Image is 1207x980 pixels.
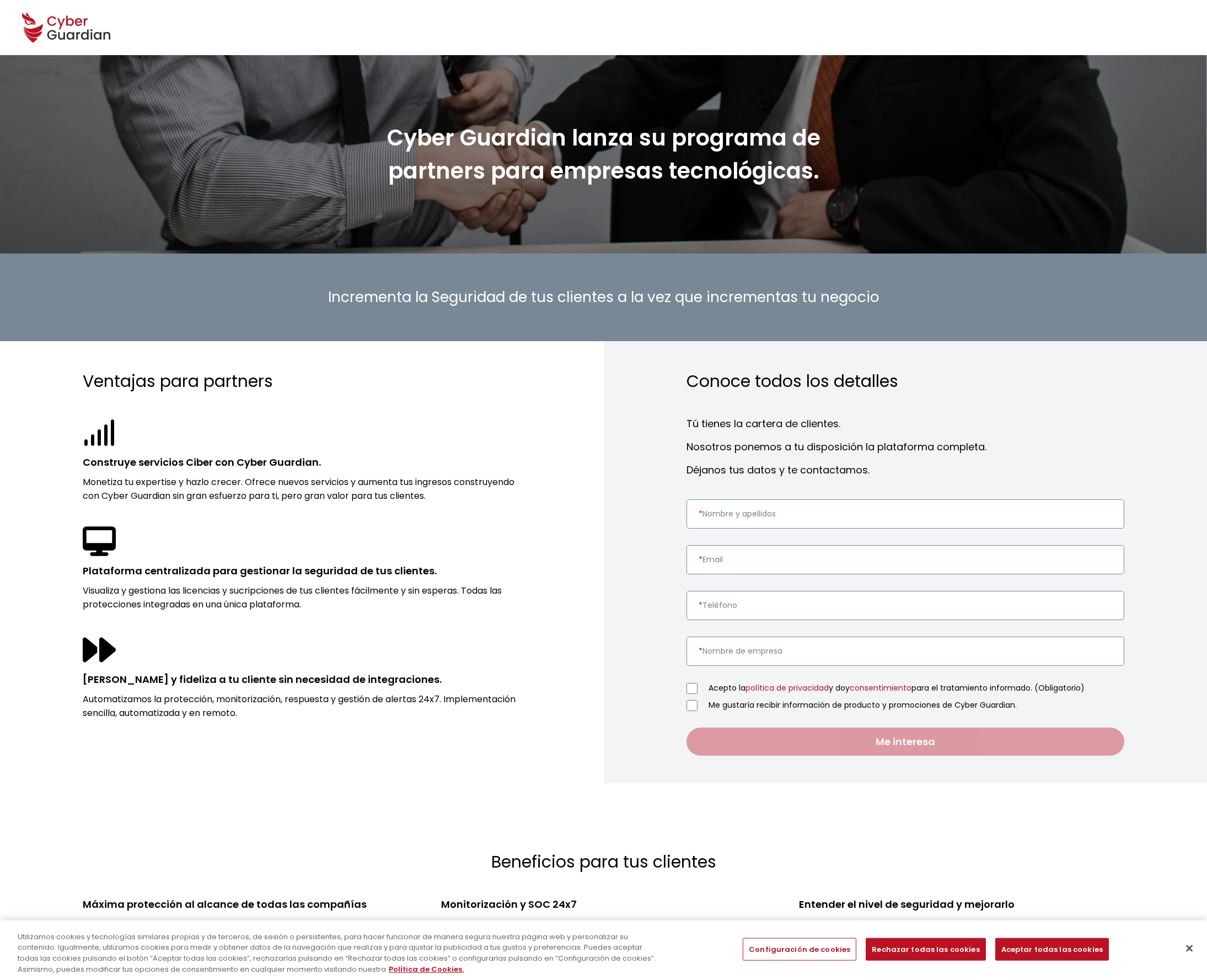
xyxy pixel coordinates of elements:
[745,682,829,693] a: política de privacidad
[1177,936,1201,960] button: Cerrar
[491,849,716,875] h3: Beneficios para tus clientes
[389,963,464,974] a: Más información sobre su privacidad, se abre en una nueva pestaña
[83,672,442,686] strong: [PERSON_NAME] y fideliza a tu cliente sin necesidad de integraciones.
[387,122,820,186] strong: Cyber Guardian lanza su programa de partners para empresas tecnológicas.
[686,728,1125,756] button: Me interesa
[686,439,1125,454] h4: Nosotros ponemos a tu disposición la plataforma completa.
[743,938,856,961] button: Configuración de cookies
[18,931,664,974] div: Utilizamos cookies y tecnologías similares propias y de terceros, de sesión o persistentes, para ...
[686,591,1125,620] input: Introduce un número de teléfono válido.
[273,254,935,341] h2: Incrementa la Seguridad de tus clientes a la vez que incrementas tu negocio
[866,938,985,961] button: Rechazar todas las cookies
[83,564,437,578] strong: Plataforma centralizada para gestionar la seguridad de tus clientes.
[686,369,1125,394] h3: Conoce todos los detalles
[686,416,1125,431] h4: Tú tienes la cartera de clientes.
[83,897,367,911] strong: Máxima protección al alcance de todas las compañías
[83,475,521,503] p: Monetiza tu expertise y hazlo crecer. Ofrece nuevos servicios y aumenta tus ingresos construyendo...
[686,462,1125,477] h4: Déjanos tus datos y te contactamos.
[83,369,521,394] h3: Ventajas para partners
[709,699,1125,711] label: Me gustaría recibir información de producto y promociones de Cyber Guardian.
[83,455,321,469] strong: Construye servicios Ciber con Cyber Guardian.
[850,682,911,693] a: consentimiento
[709,682,1125,694] label: Acepto la y doy para el tratamiento informado. (Obligatorio)
[441,897,577,911] strong: Monitorización y SOC 24x7
[83,584,521,611] p: Visualiza y gestiona las licencias y sucripciones de tus clientes fácilmente y sin esperas. Todas...
[799,897,1015,911] strong: Entender el nivel de seguridad y mejorarlo
[83,692,521,720] p: Automatizamos la protección, monitorización, respuesta y gestión de alertas 24x7. Implementación ...
[995,938,1109,961] button: Aceptar todas las cookies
